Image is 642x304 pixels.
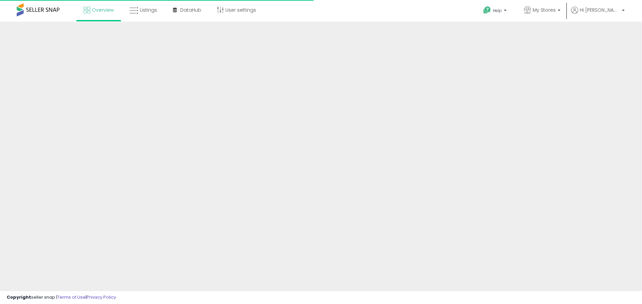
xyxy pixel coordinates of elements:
a: Terms of Use [57,294,86,300]
a: Hi [PERSON_NAME] [571,7,625,22]
div: seller snap | | [7,294,116,301]
span: Help [493,8,502,13]
i: Get Help [483,6,491,14]
strong: Copyright [7,294,31,300]
span: Overview [92,7,114,13]
span: Listings [140,7,157,13]
span: Hi [PERSON_NAME] [580,7,620,13]
span: DataHub [180,7,201,13]
span: My Stores [533,7,556,13]
a: Privacy Policy [87,294,116,300]
a: Help [478,1,513,22]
